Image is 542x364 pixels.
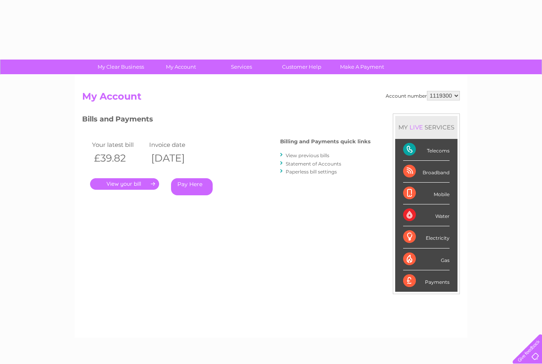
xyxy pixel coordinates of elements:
[280,139,371,144] h4: Billing and Payments quick links
[403,161,450,183] div: Broadband
[209,60,274,74] a: Services
[395,116,457,139] div: MY SERVICES
[90,178,159,190] a: .
[329,60,395,74] a: Make A Payment
[386,91,460,100] div: Account number
[408,123,425,131] div: LIVE
[82,91,460,106] h2: My Account
[403,248,450,270] div: Gas
[147,139,204,150] td: Invoice date
[269,60,334,74] a: Customer Help
[148,60,214,74] a: My Account
[88,60,154,74] a: My Clear Business
[286,161,341,167] a: Statement of Accounts
[90,150,147,166] th: £39.82
[403,139,450,161] div: Telecoms
[147,150,204,166] th: [DATE]
[286,169,337,175] a: Paperless bill settings
[286,152,329,158] a: View previous bills
[403,226,450,248] div: Electricity
[82,114,371,127] h3: Bills and Payments
[403,204,450,226] div: Water
[90,139,147,150] td: Your latest bill
[403,183,450,204] div: Mobile
[171,178,213,195] a: Pay Here
[403,270,450,292] div: Payments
